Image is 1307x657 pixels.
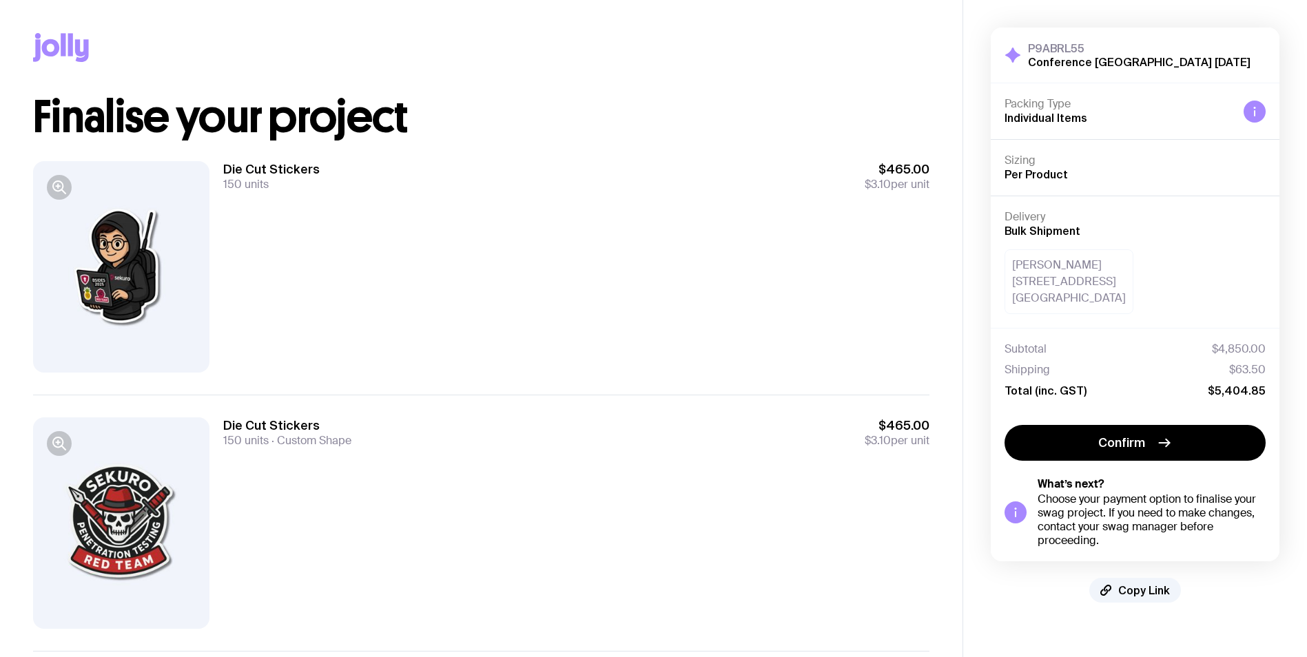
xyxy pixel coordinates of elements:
[865,177,891,191] span: $3.10
[1005,168,1068,180] span: Per Product
[1208,384,1266,397] span: $5,404.85
[223,177,269,191] span: 150 units
[1005,210,1266,224] h4: Delivery
[33,95,929,139] h1: Finalise your project
[223,417,351,434] h3: Die Cut Stickers
[1005,425,1266,461] button: Confirm
[865,161,929,178] span: $465.00
[1005,225,1080,237] span: Bulk Shipment
[1229,363,1266,377] span: $63.50
[865,417,929,434] span: $465.00
[1098,435,1145,451] span: Confirm
[269,433,351,448] span: Custom Shape
[1038,492,1266,547] div: Choose your payment option to finalise your swag project. If you need to make changes, contact yo...
[865,178,929,191] span: per unit
[1028,41,1251,55] h3: P9ABRL55
[1005,249,1133,314] div: [PERSON_NAME] [STREET_ADDRESS] [GEOGRAPHIC_DATA]
[223,161,320,178] h3: Die Cut Stickers
[1212,342,1266,356] span: $4,850.00
[1028,55,1251,69] h2: Conference [GEOGRAPHIC_DATA] [DATE]
[865,434,929,448] span: per unit
[223,433,269,448] span: 150 units
[1005,363,1050,377] span: Shipping
[1005,342,1047,356] span: Subtotal
[1005,112,1087,124] span: Individual Items
[1005,97,1233,111] h4: Packing Type
[1005,384,1087,397] span: Total (inc. GST)
[1038,477,1266,491] h5: What’s next?
[1089,578,1181,603] button: Copy Link
[865,433,891,448] span: $3.10
[1118,583,1170,597] span: Copy Link
[1005,154,1266,167] h4: Sizing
